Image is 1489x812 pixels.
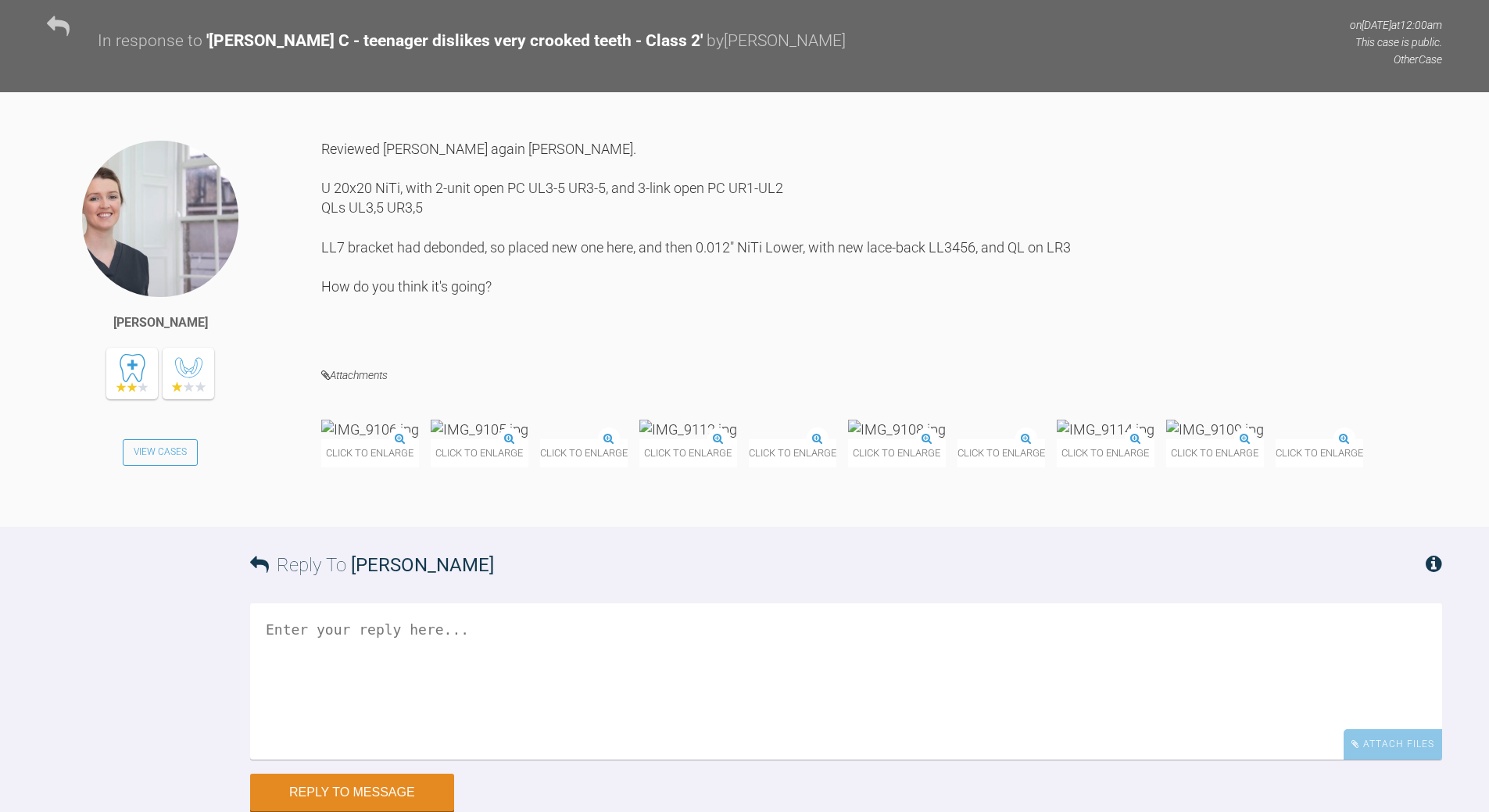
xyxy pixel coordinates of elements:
div: [PERSON_NAME] [103,313,198,333]
img: IMG_9109.jpg [1176,420,1274,439]
div: Attach Files [1344,729,1442,760]
a: View Cases [113,439,188,466]
img: IMG_9113.jpg [739,420,836,439]
img: IMG_9108.jpg [848,420,946,439]
h4: Attachments [301,366,1443,385]
p: Other Case [1350,51,1442,68]
span: Click to enlarge [410,439,508,467]
span: Click to enlarge [739,439,836,467]
h3: Reply To [250,550,494,580]
span: Click to enlarge [520,439,617,467]
span: Click to enlarge [1067,439,1165,467]
img: IMG_9111.jpg [957,420,1055,439]
img: IMG_9115.jpg [1286,420,1383,439]
p: on [DATE] at 12:00am [1350,16,1442,34]
img: IMG_9106.jpg [301,420,399,439]
img: IMG_9110.jpg [520,420,617,439]
div: Reviewed [PERSON_NAME] again [PERSON_NAME]. U 20x20 NiTi, with 2-unit open PC UL3-5 UR3-5, and 3-... [301,139,1443,342]
div: ' [PERSON_NAME] C - teenager dislikes very crooked teeth - Class 2 ' [206,28,703,55]
button: Reply to Message [250,774,454,811]
span: Click to enlarge [301,439,399,467]
img: IMG_9112.jpg [629,420,727,439]
p: This case is public. [1350,34,1442,51]
div: In response to [98,28,202,55]
span: Click to enlarge [848,439,946,467]
div: by [PERSON_NAME] [707,28,846,55]
img: laura burns [70,139,230,299]
img: IMG_9105.jpg [410,420,508,439]
span: Click to enlarge [957,439,1055,467]
span: Click to enlarge [629,439,727,467]
span: Click to enlarge [1286,439,1383,467]
span: [PERSON_NAME] [351,554,494,576]
img: IMG_9114.jpg [1067,420,1165,439]
span: Click to enlarge [1176,439,1274,467]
